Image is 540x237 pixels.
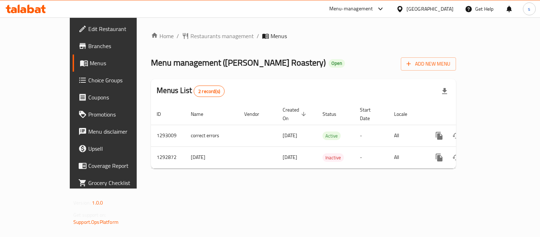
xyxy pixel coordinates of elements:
[73,72,160,89] a: Choice Groups
[151,125,185,146] td: 1293009
[283,153,297,162] span: [DATE]
[88,76,154,84] span: Choice Groups
[407,5,454,13] div: [GEOGRAPHIC_DATA]
[73,20,160,37] a: Edit Restaurant
[157,85,225,97] h2: Menus List
[388,146,425,168] td: All
[323,132,341,140] div: Active
[177,32,179,40] li: /
[73,210,106,220] span: Get support on:
[190,32,254,40] span: Restaurants management
[151,146,185,168] td: 1292872
[73,106,160,123] a: Promotions
[329,60,345,66] span: Open
[88,42,154,50] span: Branches
[151,32,456,40] nav: breadcrumb
[151,55,326,71] span: Menu management ( [PERSON_NAME] Roastery )
[323,132,341,140] span: Active
[73,89,160,106] a: Coupons
[151,103,505,169] table: enhanced table
[92,198,103,207] span: 1.0.0
[401,57,456,71] button: Add New Menu
[257,32,259,40] li: /
[283,105,308,123] span: Created On
[323,110,346,118] span: Status
[388,125,425,146] td: All
[431,149,448,166] button: more
[88,93,154,102] span: Coupons
[73,55,160,72] a: Menus
[354,146,388,168] td: -
[185,125,238,146] td: correct errors
[191,110,213,118] span: Name
[73,157,160,174] a: Coverage Report
[157,110,170,118] span: ID
[360,105,380,123] span: Start Date
[73,123,160,140] a: Menu disclaimer
[407,60,450,68] span: Add New Menu
[436,83,453,100] div: Export file
[90,59,154,67] span: Menus
[88,110,154,119] span: Promotions
[73,37,160,55] a: Branches
[88,179,154,187] span: Grocery Checklist
[88,161,154,170] span: Coverage Report
[329,5,373,13] div: Menu-management
[73,198,91,207] span: Version:
[329,59,345,68] div: Open
[73,140,160,157] a: Upsell
[323,154,344,162] span: Inactive
[425,103,505,125] th: Actions
[448,149,465,166] button: Change Status
[88,127,154,136] span: Menu disclaimer
[73,217,119,227] a: Support.OpsPlatform
[283,131,297,140] span: [DATE]
[151,32,174,40] a: Home
[394,110,416,118] span: Locale
[431,127,448,144] button: more
[354,125,388,146] td: -
[194,88,224,95] span: 2 record(s)
[88,144,154,153] span: Upsell
[185,146,238,168] td: [DATE]
[182,32,254,40] a: Restaurants management
[244,110,268,118] span: Vendor
[448,127,465,144] button: Change Status
[528,5,530,13] span: s
[194,86,225,97] div: Total records count
[73,174,160,191] a: Grocery Checklist
[88,25,154,33] span: Edit Restaurant
[271,32,287,40] span: Menus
